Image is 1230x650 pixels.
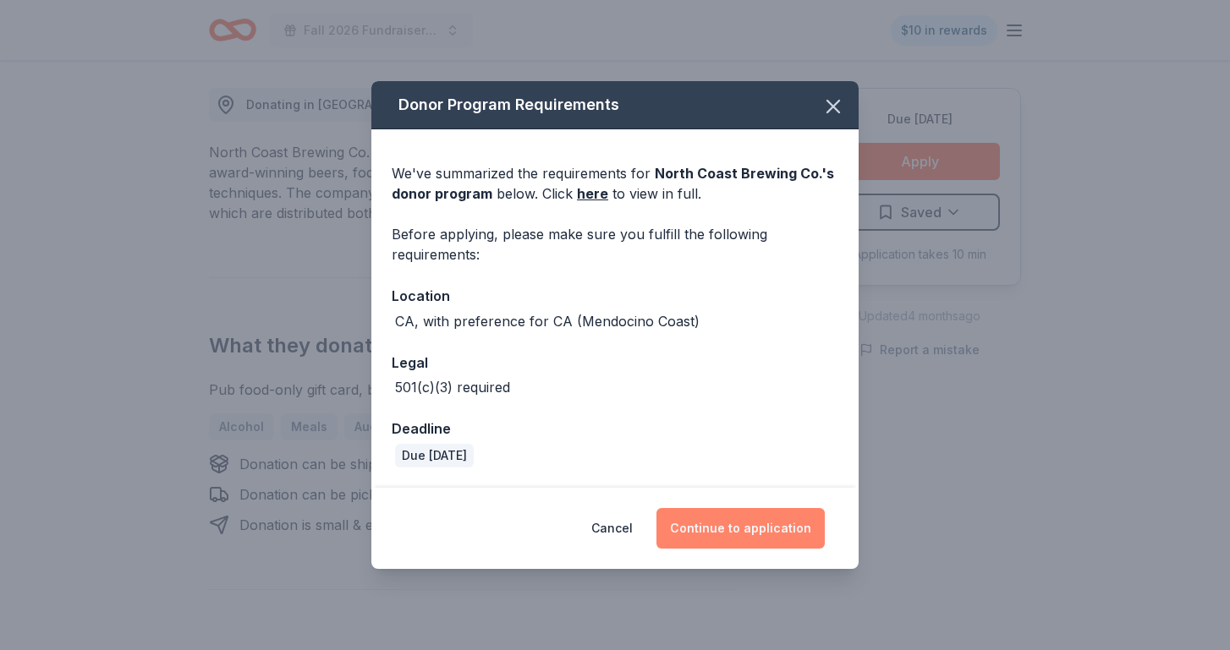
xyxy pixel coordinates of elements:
div: Donor Program Requirements [371,81,859,129]
button: Continue to application [656,508,825,549]
a: here [577,183,608,204]
div: CA, with preference for CA (Mendocino Coast) [395,311,700,331]
div: Due [DATE] [395,444,474,467]
div: Legal [392,352,838,374]
div: We've summarized the requirements for below. Click to view in full. [392,163,838,204]
div: Location [392,285,838,307]
div: 501(c)(3) required [395,377,510,397]
button: Cancel [591,508,633,549]
div: Before applying, please make sure you fulfill the following requirements: [392,224,838,265]
div: Deadline [392,418,838,440]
